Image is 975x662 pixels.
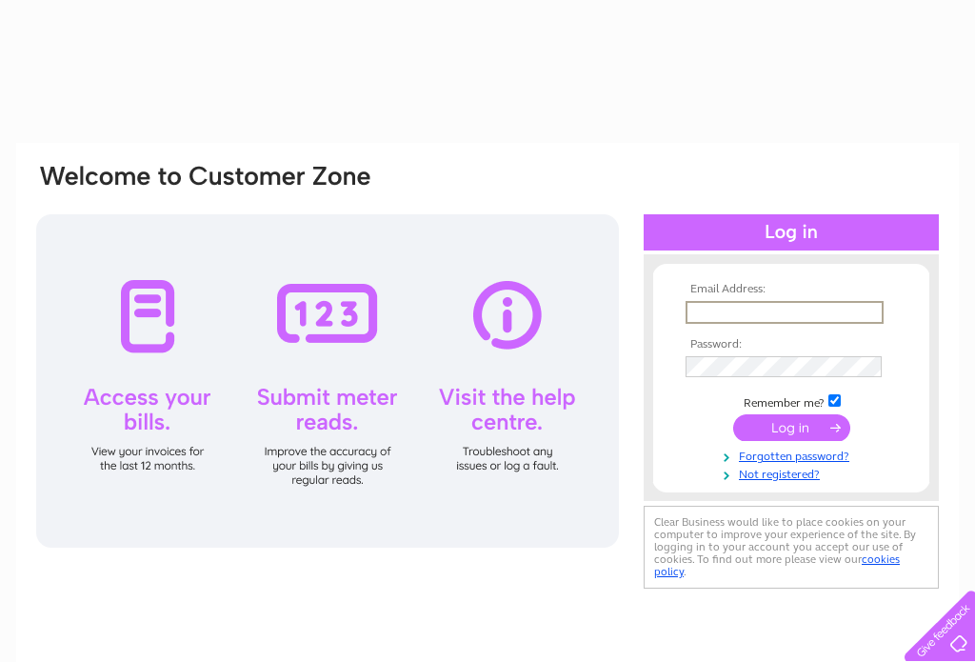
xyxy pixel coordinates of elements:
[681,283,902,296] th: Email Address:
[733,414,850,441] input: Submit
[686,464,902,482] a: Not registered?
[686,446,902,464] a: Forgotten password?
[681,338,902,351] th: Password:
[644,506,939,589] div: Clear Business would like to place cookies on your computer to improve your experience of the sit...
[654,552,900,578] a: cookies policy
[681,391,902,411] td: Remember me?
